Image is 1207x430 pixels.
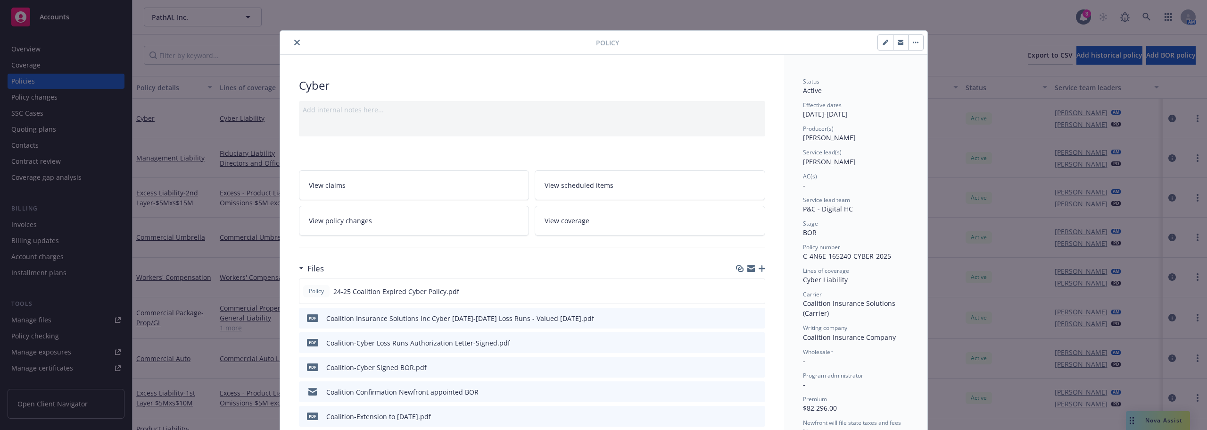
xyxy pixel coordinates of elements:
[307,287,326,295] span: Policy
[326,313,594,323] div: Coalition Insurance Solutions Inc Cyber [DATE]-[DATE] Loss Runs - Valued [DATE].pdf
[738,387,745,397] button: download file
[535,170,765,200] a: View scheduled items
[291,37,303,48] button: close
[545,180,613,190] span: View scheduled items
[753,363,761,372] button: preview file
[803,219,818,228] span: Stage
[299,170,529,200] a: View claims
[803,101,909,119] div: [DATE] - [DATE]
[803,101,842,109] span: Effective dates
[803,299,897,318] span: Coalition Insurance Solutions (Carrier)
[752,287,761,296] button: preview file
[753,412,761,422] button: preview file
[803,148,842,156] span: Service lead(s)
[307,262,324,275] h3: Files
[309,216,372,226] span: View policy changes
[753,387,761,397] button: preview file
[307,339,318,346] span: pdf
[535,206,765,236] a: View coverage
[803,290,822,298] span: Carrier
[803,172,817,180] span: AC(s)
[333,287,459,296] span: 24-25 Coalition Expired Cyber Policy.pdf
[803,324,847,332] span: Writing company
[803,252,891,261] span: C-4N6E-165240-CYBER-2025
[307,363,318,371] span: pdf
[803,77,819,85] span: Status
[738,338,745,348] button: download file
[737,287,745,296] button: download file
[299,206,529,236] a: View policy changes
[803,133,856,142] span: [PERSON_NAME]
[326,338,510,348] div: Coalition-Cyber Loss Runs Authorization Letter-Signed.pdf
[803,356,805,365] span: -
[803,267,849,275] span: Lines of coverage
[803,125,834,133] span: Producer(s)
[299,77,765,93] div: Cyber
[738,313,745,323] button: download file
[803,404,837,413] span: $82,296.00
[753,313,761,323] button: preview file
[545,216,589,226] span: View coverage
[803,371,863,379] span: Program administrator
[803,380,805,389] span: -
[803,348,833,356] span: Wholesaler
[307,413,318,420] span: pdf
[803,243,840,251] span: Policy number
[309,180,346,190] span: View claims
[803,228,817,237] span: BOR
[326,363,427,372] div: Coalition-Cyber Signed BOR.pdf
[803,196,850,204] span: Service lead team
[596,38,619,48] span: Policy
[803,86,822,95] span: Active
[753,338,761,348] button: preview file
[803,275,909,285] div: Cyber Liability
[307,314,318,321] span: pdf
[803,419,901,427] span: Newfront will file state taxes and fees
[303,105,761,115] div: Add internal notes here...
[738,363,745,372] button: download file
[803,395,827,403] span: Premium
[803,181,805,190] span: -
[738,412,745,422] button: download file
[803,204,853,213] span: P&C - Digital HC
[803,157,856,166] span: [PERSON_NAME]
[326,387,479,397] div: Coalition Confirmation Newfront appointed BOR
[299,262,324,275] div: Files
[803,333,896,342] span: Coalition Insurance Company
[326,412,431,422] div: Coalition-Extension to [DATE].pdf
